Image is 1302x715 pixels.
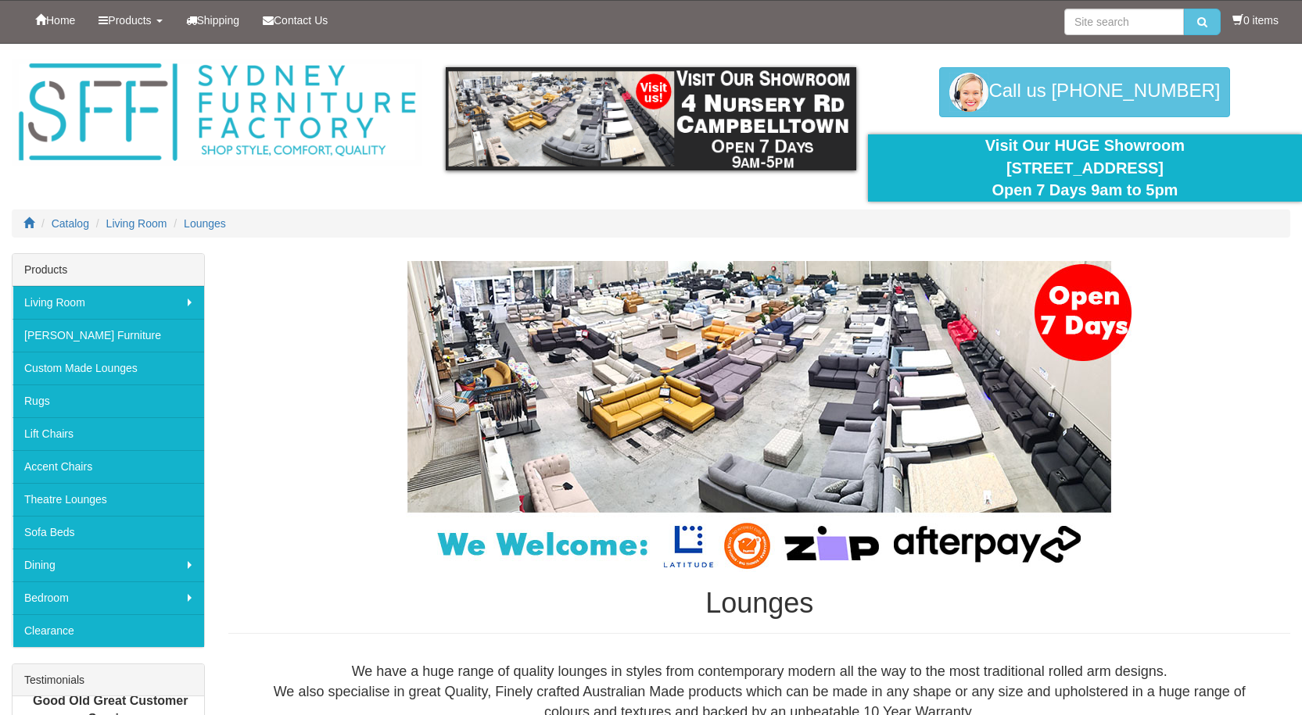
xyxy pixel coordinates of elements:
[13,516,204,549] a: Sofa Beds
[13,319,204,352] a: [PERSON_NAME] Furniture
[274,14,328,27] span: Contact Us
[184,217,226,230] a: Lounges
[446,67,856,170] img: showroom.gif
[23,1,87,40] a: Home
[228,588,1290,619] h1: Lounges
[13,384,204,417] a: Rugs
[13,286,204,319] a: Living Room
[13,254,204,286] div: Products
[368,261,1150,572] img: Lounges
[13,483,204,516] a: Theatre Lounges
[108,14,151,27] span: Products
[13,581,204,614] a: Bedroom
[12,59,422,166] img: Sydney Furniture Factory
[13,664,204,696] div: Testimonials
[106,217,167,230] a: Living Room
[13,614,204,647] a: Clearance
[197,14,240,27] span: Shipping
[174,1,252,40] a: Shipping
[13,549,204,581] a: Dining
[1232,13,1279,28] li: 0 items
[87,1,174,40] a: Products
[13,450,204,483] a: Accent Chairs
[251,1,339,40] a: Contact Us
[13,352,204,384] a: Custom Made Lounges
[13,417,204,450] a: Lift Chairs
[880,134,1290,202] div: Visit Our HUGE Showroom [STREET_ADDRESS] Open 7 Days 9am to 5pm
[46,14,75,27] span: Home
[1064,9,1184,35] input: Site search
[52,217,89,230] a: Catalog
